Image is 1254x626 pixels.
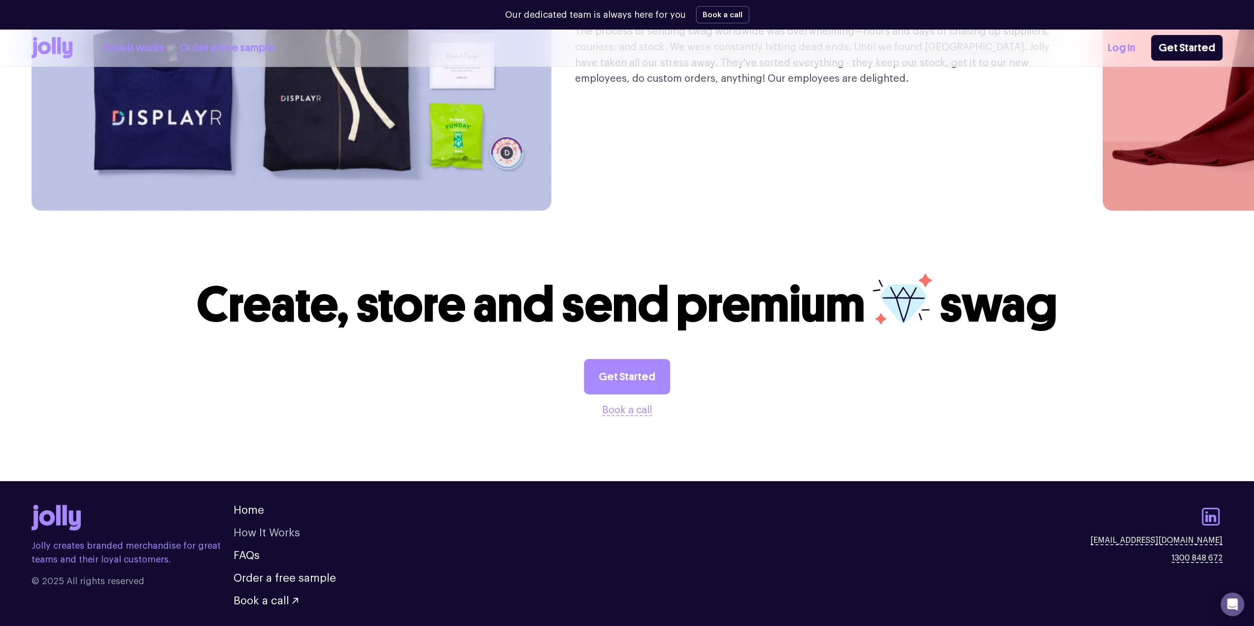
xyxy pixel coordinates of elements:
[234,505,264,516] a: Home
[234,595,289,606] span: Book a call
[1151,35,1222,61] a: Get Started
[180,40,275,56] a: Order a free sample
[234,595,298,606] button: Book a call
[505,8,686,22] p: Our dedicated team is always here for you
[1220,593,1244,616] div: Open Intercom Messenger
[1172,552,1222,564] a: 1300 848 672
[696,6,749,24] button: Book a call
[1090,534,1222,546] a: [EMAIL_ADDRESS][DOMAIN_NAME]
[234,573,336,584] a: Order a free sample
[602,402,652,418] button: Book a call
[234,527,300,538] a: How It Works
[197,275,865,334] span: Create, store and send premium
[584,359,670,395] a: Get Started
[940,275,1057,334] span: swag
[234,550,260,561] a: FAQs
[1108,40,1135,56] a: Log In
[32,574,234,588] span: © 2025 All rights reserved
[104,40,164,56] a: How it works
[32,539,234,566] p: Jolly creates branded merchandise for great teams and their loyal customers.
